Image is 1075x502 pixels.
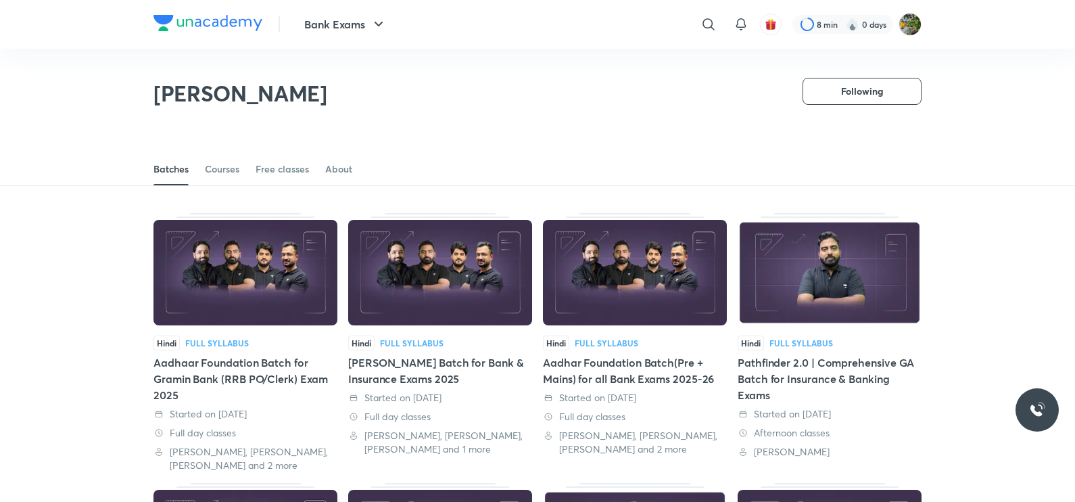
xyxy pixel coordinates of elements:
div: Abhijeet Mishra, Vishal Parihar, Puneet Kumar Sharma and 1 more [348,429,532,456]
span: Hindi [738,336,764,350]
div: Full Syllabus [575,339,638,347]
span: Hindi [543,336,569,350]
div: Aadhar Foundation Batch(Pre + Mains) for all Bank Exams 2025-26 [543,355,727,387]
div: Started on 11 Aug 2025 [543,391,727,405]
img: Thumbnail [153,220,337,325]
a: About [325,153,352,185]
div: Full Syllabus [185,339,249,347]
div: Aadhar Foundation Batch(Pre + Mains) for all Bank Exams 2025-26 [543,213,727,472]
img: Sweksha soni [899,13,922,36]
div: Afternoon classes [738,426,922,440]
button: Following [803,78,922,105]
img: Thumbnail [738,220,922,325]
div: Pathfinder 2.0 | Comprehensive GA Batch for Insurance & Banking Exams [738,213,922,472]
div: Started on 28 Apr 2025 [738,407,922,421]
button: avatar [760,14,782,35]
img: Thumbnail [543,220,727,325]
div: Aadhaar Foundation Batch for Gramin Bank (RRB PO/Clerk) Exam 2025 [153,213,337,472]
a: Company Logo [153,15,262,35]
a: Free classes [256,153,309,185]
div: About [325,162,352,176]
div: Courses [205,162,239,176]
img: streak [846,18,859,31]
div: Batches [153,162,189,176]
div: Started on 27 Aug 2025 [348,391,532,405]
div: Full day classes [153,426,337,440]
div: Abhijeet Mishra [738,445,922,459]
img: Company Logo [153,15,262,31]
div: [PERSON_NAME] Batch for Bank & Insurance Exams 2025 [348,355,532,387]
div: Aadhaar Foundation Batch for Gramin Bank (RRB PO/Clerk) Exam 2025 [153,355,337,403]
a: Batches [153,153,189,185]
div: Started on 8 Sep 2025 [153,407,337,421]
div: Full day classes [543,410,727,424]
img: ttu [1029,402,1045,418]
img: avatar [765,18,777,30]
h2: [PERSON_NAME] [153,80,327,107]
div: Pathfinder 2.0 | Comprehensive GA Batch for Insurance & Banking Exams [738,355,922,403]
div: Full Syllabus [769,339,833,347]
div: Abhijeet Mishra, Vishal Parihar, Puneet Kumar Sharma and 2 more [543,429,727,456]
div: Full day classes [348,410,532,424]
div: Full Syllabus [380,339,444,347]
span: Following [841,85,883,98]
div: Dipesh Kumar, Abhijeet Mishra, Vishal Parihar and 2 more [153,445,337,472]
a: Courses [205,153,239,185]
div: Free classes [256,162,309,176]
div: Nishchay Mains Batch for Bank & Insurance Exams 2025 [348,213,532,472]
span: Hindi [153,336,180,350]
button: Bank Exams [296,11,395,38]
span: Hindi [348,336,375,350]
img: Thumbnail [348,220,532,325]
